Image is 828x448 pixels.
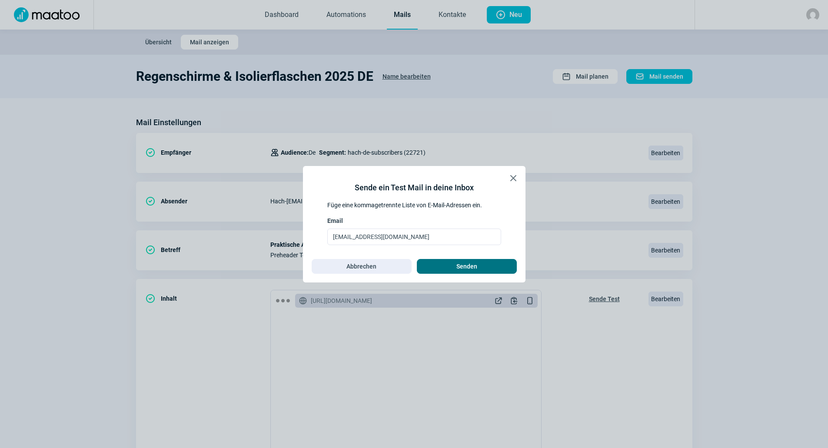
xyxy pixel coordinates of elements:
span: Abbrechen [346,259,376,273]
div: Füge eine kommagetrennte Liste von E-Mail-Adressen ein. [327,201,501,209]
span: Email [327,216,343,225]
button: Abbrechen [312,259,412,274]
button: Senden [417,259,517,274]
div: Sende ein Test Mail in deine Inbox [355,182,474,194]
input: Email [327,229,501,245]
span: Senden [456,259,477,273]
